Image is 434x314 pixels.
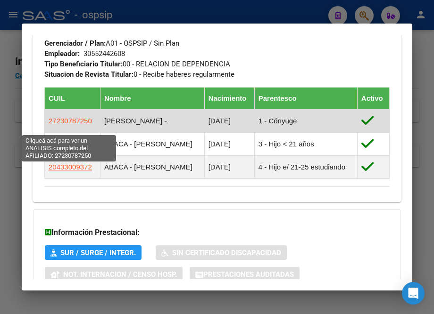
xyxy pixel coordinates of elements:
div: Open Intercom Messenger [402,282,425,305]
span: 20469912672 [49,140,92,148]
span: 27230787250 [49,117,92,125]
span: 0 - Recibe haberes regularmente [44,70,234,79]
strong: Situacion de Revista Titular: [44,70,134,79]
button: Sin Certificado Discapacidad [156,245,287,260]
td: 4 - Hijo e/ 21-25 estudiando [254,156,357,179]
span: 00 - RELACION DE DEPENDENCIA [44,60,230,68]
span: SUR / SURGE / INTEGR. [60,249,136,257]
span: Not. Internacion / Censo Hosp. [63,270,177,279]
span: A01 - OSPSIP / Sin Plan [44,39,179,48]
strong: Gerenciador / Plan: [44,39,106,48]
td: [DATE] [204,110,254,133]
td: [PERSON_NAME] - [100,110,204,133]
button: SUR / SURGE / INTEGR. [45,245,142,260]
span: Prestaciones Auditadas [203,270,294,279]
strong: Empleador: [44,49,80,58]
h3: Información Prestacional: [45,227,389,238]
td: 1 - Cónyuge [254,110,357,133]
div: 30552442608 [83,48,125,59]
th: CUIL [45,88,100,110]
td: 3 - Hijo < 21 años [254,133,357,156]
th: Parentesco [254,88,357,110]
strong: Tipo Beneficiario Titular: [44,60,123,68]
th: Nombre [100,88,204,110]
span: Sin Certificado Discapacidad [172,249,281,257]
button: Not. Internacion / Censo Hosp. [45,267,183,282]
button: Prestaciones Auditadas [190,267,300,282]
td: [DATE] [204,156,254,179]
th: Activo [357,88,389,110]
span: 20433009372 [49,163,92,171]
td: [DATE] [204,133,254,156]
td: ABACA - [PERSON_NAME] [100,156,204,179]
td: ABACA - [PERSON_NAME] [100,133,204,156]
th: Nacimiento [204,88,254,110]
